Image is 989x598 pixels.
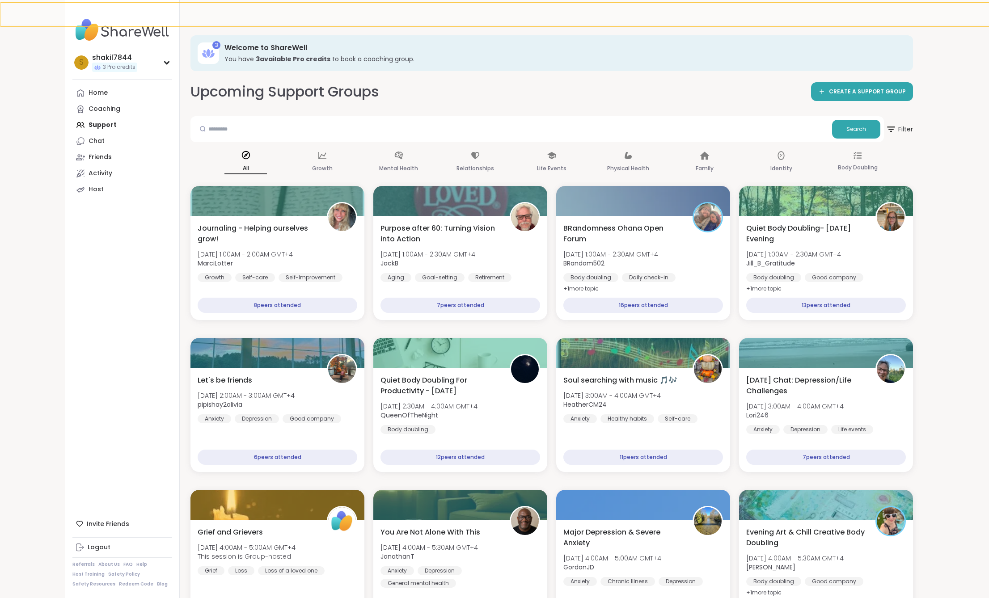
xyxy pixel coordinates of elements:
[456,163,494,174] p: Relationships
[831,425,873,434] div: Life events
[415,273,465,282] div: Goal-setting
[563,414,597,423] div: Anxiety
[877,203,904,231] img: Jill_B_Gratitude
[380,402,478,411] span: [DATE] 2:30AM - 4:00AM GMT+4
[72,181,172,198] a: Host
[190,82,379,102] h2: Upcoming Support Groups
[72,14,172,46] img: ShareWell Nav Logo
[805,273,863,282] div: Good company
[198,250,293,259] span: [DATE] 1:00AM - 2:00AM GMT+4
[694,355,722,383] img: HeatherCM24
[328,355,356,383] img: pipishay2olivia
[198,400,242,409] b: pipishay2olivia
[198,375,252,386] span: Let's be friends
[468,273,511,282] div: Retirement
[235,414,279,423] div: Depression
[157,581,168,587] a: Blog
[72,581,115,587] a: Safety Resources
[563,223,683,244] span: BRandomness Ohana Open Forum
[746,298,906,313] div: 13 peers attended
[886,118,913,140] span: Filter
[746,527,866,548] span: Evening Art & Chill Creative Body Doubling
[746,577,801,586] div: Body doubling
[72,539,172,556] a: Logout
[136,561,147,568] a: Help
[622,273,676,282] div: Daily check-in
[328,203,356,231] img: MarciLotter
[380,543,478,552] span: [DATE] 4:00AM - 5:30AM GMT+4
[877,355,904,383] img: Lori246
[511,203,539,231] img: JackB
[379,163,418,174] p: Mental Health
[198,566,224,575] div: Grief
[224,163,267,174] p: All
[198,391,295,400] span: [DATE] 2:00AM - 3:00AM GMT+4
[563,375,677,386] span: Soul searching with music 🎵🎶
[88,543,110,552] div: Logout
[72,165,172,181] a: Activity
[72,149,172,165] a: Friends
[746,273,801,282] div: Body doubling
[563,391,661,400] span: [DATE] 3:00AM - 4:00AM GMT+4
[563,554,661,563] span: [DATE] 4:00AM - 5:00AM GMT+4
[198,298,357,313] div: 8 peers attended
[224,55,900,63] h3: You have to book a coaching group.
[886,116,913,142] button: Filter
[600,577,655,586] div: Chronic Illness
[380,425,435,434] div: Body doubling
[811,82,913,101] a: CREATE A SUPPORT GROUP
[79,57,84,68] span: s
[746,554,844,563] span: [DATE] 4:00AM - 5:30AM GMT+4
[658,414,697,423] div: Self-care
[72,133,172,149] a: Chat
[256,55,330,63] b: 3 available Pro credit s
[89,185,104,194] div: Host
[563,250,658,259] span: [DATE] 1:00AM - 2:30AM GMT+4
[746,563,795,572] b: [PERSON_NAME]
[380,259,398,268] b: JackB
[694,203,722,231] img: BRandom502
[198,543,296,552] span: [DATE] 4:00AM - 5:00AM GMT+4
[198,552,296,561] span: This session is Group-hosted
[198,259,233,268] b: MarciLotter
[312,163,333,174] p: Growth
[72,101,172,117] a: Coaching
[563,259,604,268] b: BRandom502
[846,125,866,133] span: Search
[283,414,341,423] div: Good company
[877,507,904,535] img: Adrienne_QueenOfTheDawn
[198,414,231,423] div: Anxiety
[328,507,356,535] img: ShareWell
[838,162,878,173] p: Body Doubling
[418,566,462,575] div: Depression
[89,137,105,146] div: Chat
[746,250,841,259] span: [DATE] 1:00AM - 2:30AM GMT+4
[380,223,500,244] span: Purpose after 60: Turning Vision into Action
[198,527,263,538] span: Grief and Grievers
[783,425,828,434] div: Depression
[563,400,607,409] b: HeatherCM24
[537,163,566,174] p: Life Events
[98,561,120,568] a: About Us
[746,259,795,268] b: Jill_B_Gratitude
[380,375,500,396] span: Quiet Body Doubling For Productivity - [DATE]
[659,577,703,586] div: Depression
[235,273,275,282] div: Self-care
[224,43,900,53] h3: Welcome to ShareWell
[746,450,906,465] div: 7 peers attended
[380,411,438,420] b: QueenOfTheNight
[563,527,683,548] span: Major Depression & Severe Anxiety
[380,579,456,588] div: General mental health
[380,527,480,538] span: You Are Not Alone With This
[511,355,539,383] img: QueenOfTheNight
[380,450,540,465] div: 12 peers attended
[600,414,654,423] div: Healthy habits
[228,566,254,575] div: Loss
[108,571,140,577] a: Safety Policy
[563,273,618,282] div: Body doubling
[89,169,112,178] div: Activity
[770,163,792,174] p: Identity
[746,223,866,244] span: Quiet Body Doubling- [DATE] Evening
[92,53,137,63] div: shakil7844
[832,120,880,139] button: Search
